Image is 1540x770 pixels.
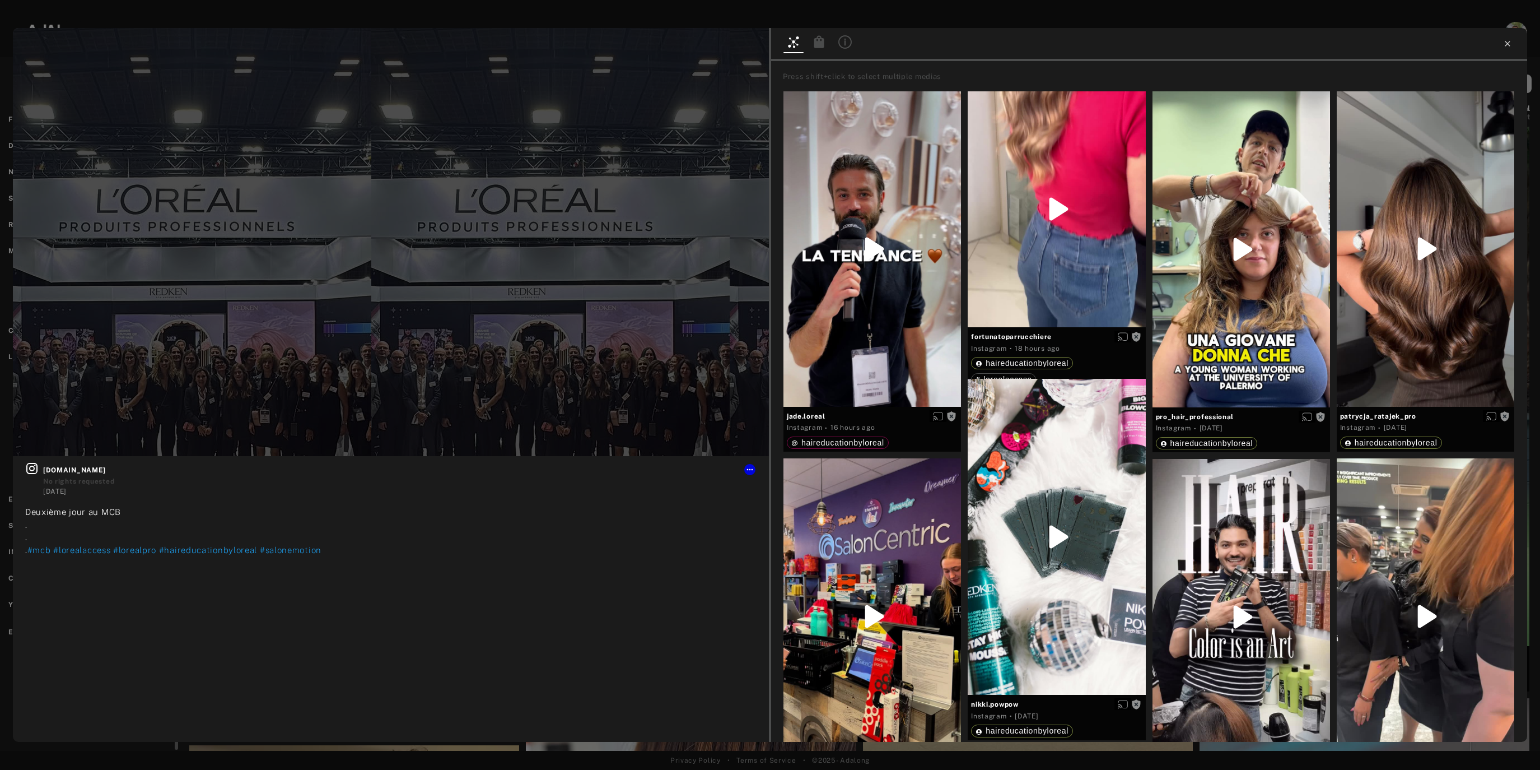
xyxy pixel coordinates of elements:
[787,423,822,433] div: Instagram
[1160,439,1253,447] div: haireducationbyloreal
[43,488,67,495] time: 2025-09-14T07:53:12.000Z
[787,411,958,421] span: jade.loreal
[1114,331,1131,342] button: Enable diffusion on this media
[976,375,1032,383] div: lorealaccess
[1384,424,1407,432] time: 2025-09-11T19:33:18.000Z
[1345,439,1438,447] div: haireducationbyloreal
[971,699,1142,709] span: nikki.powpow
[976,727,1068,735] div: haireducationbyloreal
[801,438,884,447] span: haireducationbyloreal
[1299,411,1315,423] button: Enable diffusion on this media
[1156,423,1191,433] div: Instagram
[27,545,51,555] span: #mcb
[971,711,1006,721] div: Instagram
[1340,411,1511,421] span: patrycja_ratajek_pro
[1170,439,1253,448] span: haireducationbyloreal
[159,545,257,555] span: #haireducationbyloreal
[1015,345,1060,352] time: 2025-09-15T14:03:27.000Z
[976,359,1068,367] div: haireducationbyloreal
[1131,332,1141,340] span: Rights not requested
[43,477,114,485] span: No rights requested
[260,545,321,555] span: #salonemotion
[1355,438,1438,447] span: haireducationbyloreal
[25,507,121,555] span: Deuxième jour au MCB . . .
[825,424,828,433] span: ·
[113,545,156,555] span: #lorealpro
[1156,412,1327,422] span: pro_hair_professional
[43,465,757,475] span: [DOMAIN_NAME]
[1378,424,1381,433] span: ·
[1315,412,1326,420] span: Rights not requested
[1483,410,1500,422] button: Enable diffusion on this media
[1131,700,1141,708] span: Rights not requested
[946,412,956,420] span: Rights not requested
[1340,423,1375,433] div: Instagram
[1114,698,1131,710] button: Enable diffusion on this media
[53,545,110,555] span: #lorealaccess
[1015,712,1038,720] time: 2025-09-10T23:26:52.000Z
[1484,716,1540,770] iframe: Chat Widget
[971,344,1006,354] div: Instagram
[986,359,1068,368] span: haireducationbyloreal
[1010,712,1012,721] span: ·
[1194,424,1197,433] span: ·
[830,424,875,432] time: 2025-09-15T16:01:45.000Z
[791,439,884,447] div: haireducationbyloreal
[783,71,1523,82] div: Press shift+click to select multiple medias
[930,410,946,422] button: Enable diffusion on this media
[1010,344,1012,353] span: ·
[971,332,1142,342] span: fortunatoparrucchiere
[986,726,1068,735] span: haireducationbyloreal
[1200,424,1223,432] time: 2025-09-12T13:44:19.000Z
[1500,412,1510,420] span: Rights not requested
